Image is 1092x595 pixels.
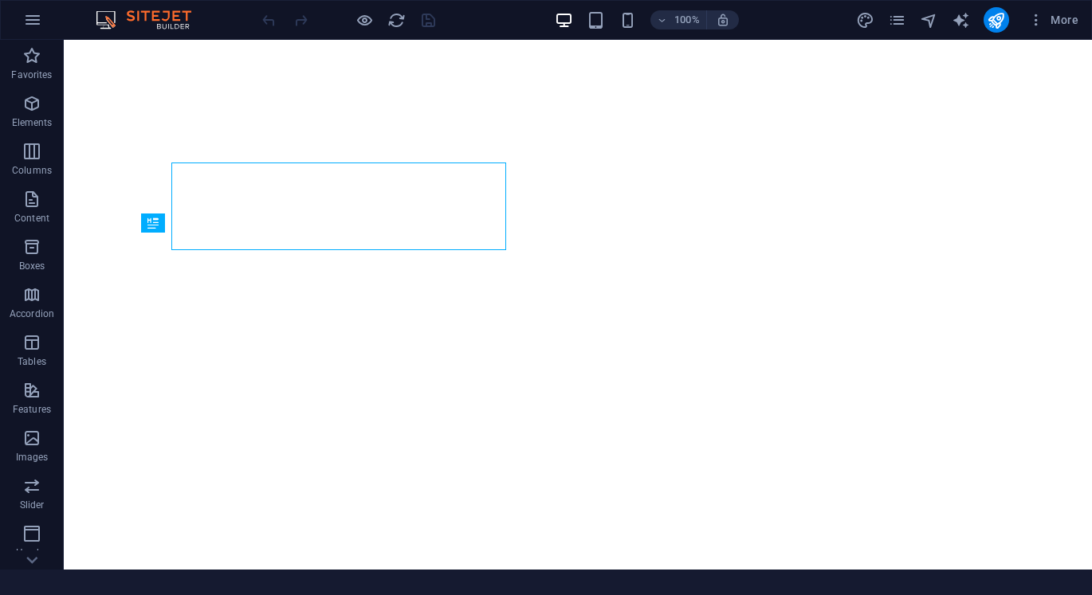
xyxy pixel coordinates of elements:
button: 100% [650,10,707,29]
i: Navigator [920,11,938,29]
i: Design (Ctrl+Alt+Y) [856,11,874,29]
p: Columns [12,164,52,177]
button: publish [984,7,1009,33]
i: On resize automatically adjust zoom level to fit chosen device. [716,13,730,27]
button: design [856,10,875,29]
i: Pages (Ctrl+Alt+S) [888,11,906,29]
p: Content [14,212,49,225]
button: Click here to leave preview mode and continue editing [355,10,374,29]
button: pages [888,10,907,29]
p: Images [16,451,49,464]
p: Elements [12,116,53,129]
button: navigator [920,10,939,29]
p: Favorites [11,69,52,81]
i: AI Writer [952,11,970,29]
h6: 100% [674,10,700,29]
p: Slider [20,499,45,511]
img: Editor Logo [92,10,211,29]
button: text_generator [952,10,971,29]
p: Features [13,403,51,416]
button: More [1022,7,1085,33]
p: Accordion [10,307,54,320]
p: Boxes [19,260,45,272]
button: reload [387,10,406,29]
p: Tables [18,355,46,368]
span: More [1028,12,1078,28]
p: Header [16,546,48,559]
i: Reload page [387,11,406,29]
i: Publish [987,11,1005,29]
